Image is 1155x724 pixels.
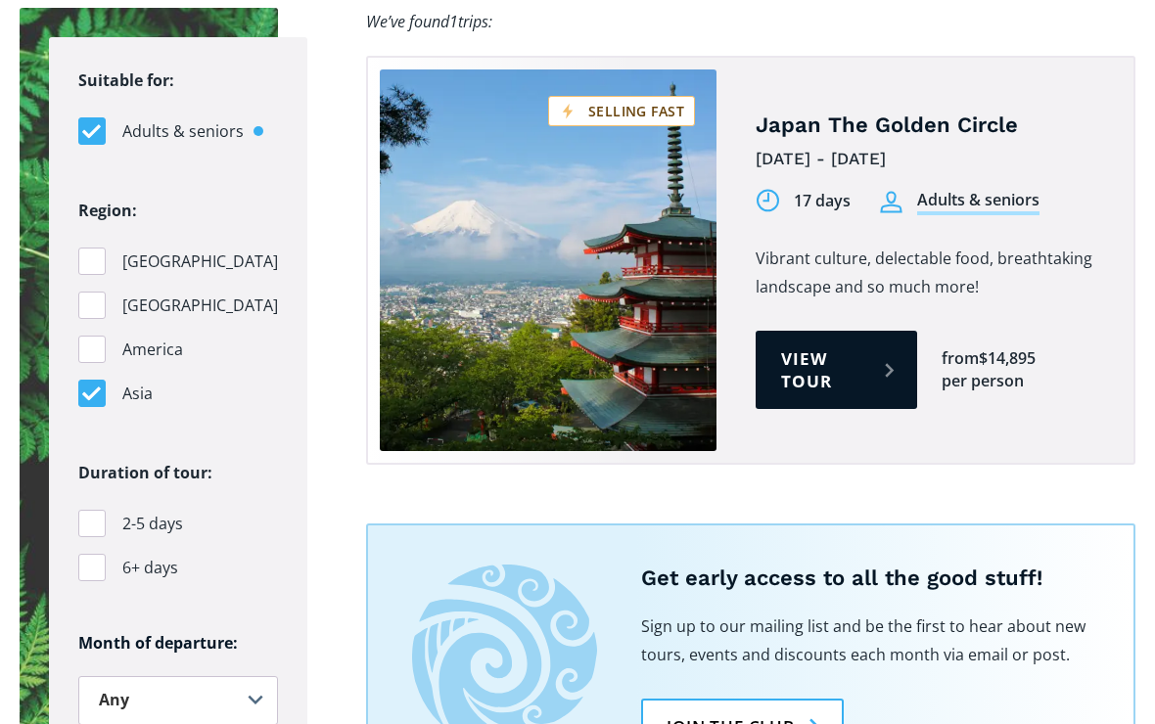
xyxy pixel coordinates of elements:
[756,144,1104,174] div: [DATE] - [DATE]
[794,190,811,212] div: 17
[815,190,851,212] div: days
[917,189,1039,215] div: Adults & seniors
[122,293,278,319] span: [GEOGRAPHIC_DATA]
[122,555,178,581] span: 6+ days
[942,347,979,370] div: from
[942,370,1024,392] div: per person
[78,459,212,487] legend: Duration of tour:
[449,11,458,32] span: 1
[122,337,183,363] span: America
[78,197,137,225] legend: Region:
[756,112,1104,140] h4: Japan The Golden Circle
[641,612,1089,669] p: Sign up to our mailing list and be the first to hear about new tours, events and discounts each m...
[122,118,244,145] span: Adults & seniors
[78,633,278,654] h6: Month of departure:
[979,347,1036,370] div: $14,895
[78,67,174,95] legend: Suitable for:
[641,565,1089,593] h5: Get early access to all the good stuff!
[756,245,1104,301] p: Vibrant culture, delectable food, breathtaking landscape and so much more!
[122,249,278,275] span: [GEOGRAPHIC_DATA]
[366,8,492,36] div: We’ve found trips:
[756,331,917,409] a: View tour
[122,511,183,537] span: 2-5 days
[122,381,153,407] span: Asia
